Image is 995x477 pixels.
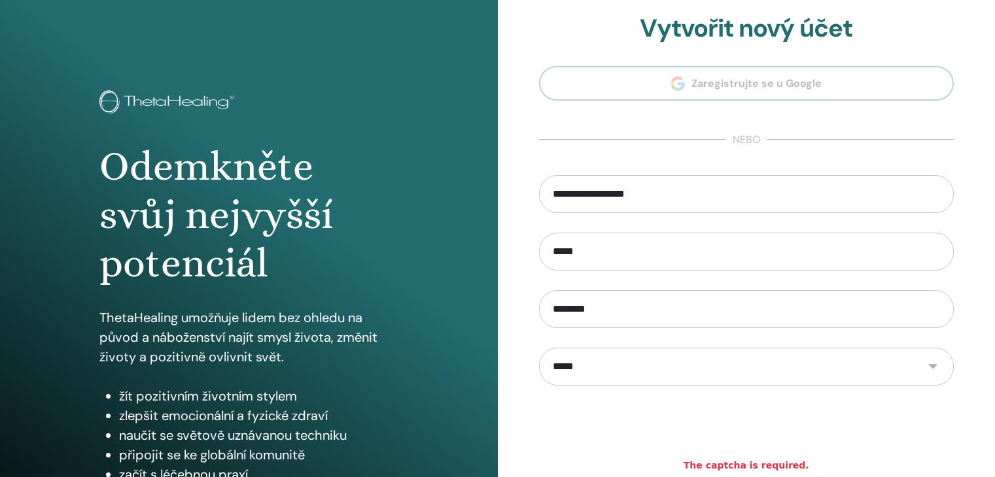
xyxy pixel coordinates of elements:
p: ThetaHealing umožňuje lidem bez ohledu na původ a náboženství najít smysl života, změnit životy a... [99,308,398,367]
iframe: reCAPTCHA [647,405,846,456]
li: připojit se ke globální komunitě [119,445,398,465]
h2: Vytvořit nový účet [539,14,954,44]
li: naučit se světově uznávanou techniku [119,425,398,445]
strong: The captcha is required. [684,459,809,472]
li: žít pozitivním životním stylem [119,386,398,406]
li: zlepšit emocionální a fyzické zdraví [119,406,398,425]
span: nebo [726,132,767,148]
h1: Odemkněte svůj nejvyšší potenciál [99,142,398,288]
